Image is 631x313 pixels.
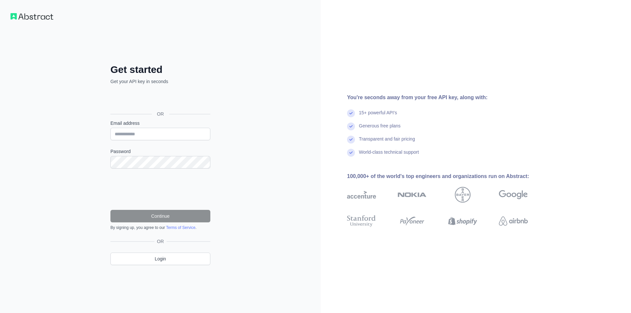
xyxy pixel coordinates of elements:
[347,94,549,101] div: You're seconds away from your free API key, along with:
[347,172,549,180] div: 100,000+ of the world's top engineers and organizations run on Abstract:
[359,109,397,123] div: 15+ powerful API's
[166,225,195,230] a: Terms of Service
[11,13,53,20] img: Workflow
[359,123,401,136] div: Generous free plans
[347,136,355,144] img: check mark
[110,176,210,202] iframe: reCAPTCHA
[110,210,210,222] button: Continue
[499,187,528,203] img: google
[448,214,477,228] img: shopify
[499,214,528,228] img: airbnb
[347,123,355,130] img: check mark
[398,214,427,228] img: payoneer
[347,187,376,203] img: accenture
[347,214,376,228] img: stanford university
[110,253,210,265] a: Login
[359,136,415,149] div: Transparent and fair pricing
[347,149,355,157] img: check mark
[110,148,210,155] label: Password
[110,64,210,76] h2: Get started
[110,78,210,85] p: Get your API key in seconds
[347,109,355,117] img: check mark
[110,225,210,230] div: By signing up, you agree to our .
[398,187,427,203] img: nokia
[110,120,210,126] label: Email address
[152,111,169,117] span: OR
[359,149,419,162] div: World-class technical support
[455,187,471,203] img: bayer
[154,238,167,245] span: OR
[107,92,212,106] iframe: Nút Đăng nhập bằng Google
